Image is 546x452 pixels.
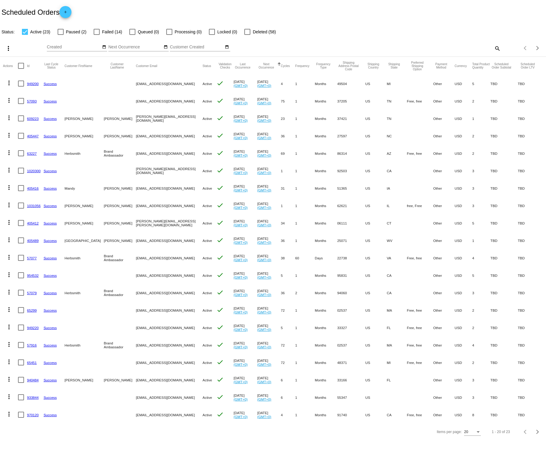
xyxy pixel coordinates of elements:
[170,45,224,50] input: Customer Created
[5,79,13,87] mat-icon: more_vert
[387,232,407,249] mat-cell: WV
[472,110,490,127] mat-cell: 1
[365,110,387,127] mat-cell: US
[387,63,401,69] button: Change sorting for ShippingState
[490,63,512,69] button: Change sorting for Subtotal
[295,179,315,197] mat-cell: 1
[136,179,203,197] mat-cell: [EMAIL_ADDRESS][DOMAIN_NAME]
[234,284,257,301] mat-cell: [DATE]
[27,64,29,68] button: Change sorting for Id
[44,273,57,277] a: Success
[5,289,13,296] mat-icon: more_vert
[257,127,281,145] mat-cell: [DATE]
[337,110,365,127] mat-cell: 37421
[44,291,57,295] a: Success
[257,267,281,284] mat-cell: [DATE]
[315,127,337,145] mat-cell: Months
[257,110,281,127] mat-cell: [DATE]
[44,256,57,260] a: Success
[490,92,518,110] mat-cell: TBD
[472,145,490,162] mat-cell: 2
[518,145,543,162] mat-cell: TBD
[490,127,518,145] mat-cell: TBD
[337,284,365,301] mat-cell: 94060
[518,284,543,301] mat-cell: TBD
[281,249,295,267] mat-cell: 38
[281,110,295,127] mat-cell: 23
[5,201,13,209] mat-icon: more_vert
[65,284,104,301] mat-cell: Herbsmith
[281,214,295,232] mat-cell: 34
[387,179,407,197] mat-cell: IA
[136,145,203,162] mat-cell: [EMAIL_ADDRESS][DOMAIN_NAME]
[472,162,490,179] mat-cell: 3
[136,267,203,284] mat-cell: [EMAIL_ADDRESS][DOMAIN_NAME]
[136,197,203,214] mat-cell: [EMAIL_ADDRESS][DOMAIN_NAME]
[365,75,387,92] mat-cell: US
[27,221,39,225] a: 405412
[257,301,281,319] mat-cell: [DATE]
[104,63,131,69] button: Change sorting for CustomerLastName
[518,179,543,197] mat-cell: TBD
[337,232,365,249] mat-cell: 25071
[490,145,518,162] mat-cell: TBD
[387,284,407,301] mat-cell: CA
[407,145,433,162] mat-cell: Free, free
[433,127,454,145] mat-cell: Other
[433,284,454,301] mat-cell: Other
[44,239,57,243] a: Success
[136,162,203,179] mat-cell: [PERSON_NAME][EMAIL_ADDRESS][DOMAIN_NAME]
[65,127,104,145] mat-cell: [PERSON_NAME]
[27,204,41,208] a: 1031056
[44,221,57,225] a: Success
[518,267,543,284] mat-cell: TBD
[455,232,472,249] mat-cell: USD
[295,197,315,214] mat-cell: 1
[490,75,518,92] mat-cell: TBD
[136,64,157,68] button: Change sorting for CustomerEmail
[295,145,315,162] mat-cell: 1
[234,267,257,284] mat-cell: [DATE]
[315,232,337,249] mat-cell: Months
[315,162,337,179] mat-cell: Months
[27,186,39,190] a: 405416
[455,75,472,92] mat-cell: USD
[472,249,490,267] mat-cell: 4
[257,179,281,197] mat-cell: [DATE]
[281,75,295,92] mat-cell: 4
[518,110,543,127] mat-cell: TBD
[455,162,472,179] mat-cell: USD
[365,145,387,162] mat-cell: US
[387,267,407,284] mat-cell: CA
[407,61,428,71] button: Change sorting for PreferredShippingOption
[281,92,295,110] mat-cell: 75
[455,64,467,68] button: Change sorting for CurrencyIso
[337,197,365,214] mat-cell: 62621
[365,179,387,197] mat-cell: US
[490,267,518,284] mat-cell: TBD
[433,197,454,214] mat-cell: Other
[62,10,69,17] mat-icon: add
[44,169,57,173] a: Success
[472,284,490,301] mat-cell: 3
[136,214,203,232] mat-cell: [PERSON_NAME][EMAIL_ADDRESS][PERSON_NAME][DOMAIN_NAME]
[257,136,271,140] a: (GMT+0)
[337,145,365,162] mat-cell: 86314
[108,45,162,50] input: Next Occurrence
[518,127,543,145] mat-cell: TBD
[257,232,281,249] mat-cell: [DATE]
[257,84,271,87] a: (GMT+0)
[455,110,472,127] mat-cell: USD
[5,149,13,156] mat-icon: more_vert
[234,301,257,319] mat-cell: [DATE]
[295,249,315,267] mat-cell: 60
[44,99,57,103] a: Success
[387,92,407,110] mat-cell: TN
[234,232,257,249] mat-cell: [DATE]
[281,145,295,162] mat-cell: 69
[337,179,365,197] mat-cell: 51365
[315,179,337,197] mat-cell: Months
[295,214,315,232] mat-cell: 1
[257,153,271,157] a: (GMT+0)
[257,284,281,301] mat-cell: [DATE]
